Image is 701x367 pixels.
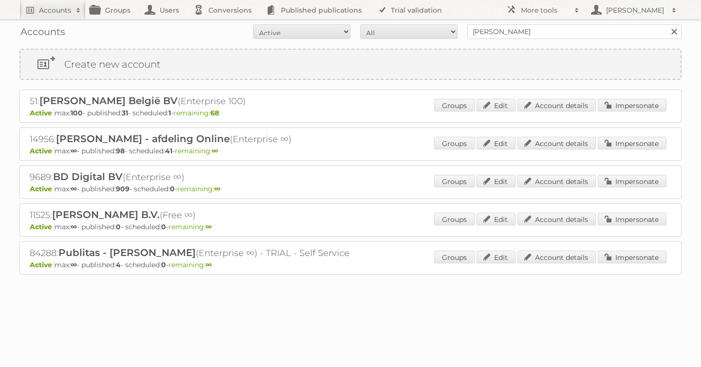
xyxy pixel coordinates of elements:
[168,260,212,269] span: remaining:
[116,222,121,231] strong: 0
[214,184,221,193] strong: ∞
[477,137,516,149] a: Edit
[71,109,83,117] strong: 100
[604,5,667,15] h2: [PERSON_NAME]
[212,147,218,155] strong: ∞
[30,95,370,108] h2: 51: (Enterprise 100)
[210,109,219,117] strong: 68
[434,251,475,263] a: Groups
[116,184,129,193] strong: 909
[598,175,666,187] a: Impersonate
[598,251,666,263] a: Impersonate
[30,260,671,269] p: max: - published: - scheduled: -
[173,109,219,117] span: remaining:
[598,99,666,111] a: Impersonate
[168,109,171,117] strong: 1
[517,213,596,225] a: Account details
[71,184,77,193] strong: ∞
[71,222,77,231] strong: ∞
[434,213,475,225] a: Groups
[30,247,370,259] h2: 84288: (Enterprise ∞) - TRIAL - Self Service
[53,171,123,183] span: BD Digital BV
[177,184,221,193] span: remaining:
[521,5,570,15] h2: More tools
[434,99,475,111] a: Groups
[170,184,175,193] strong: 0
[434,137,475,149] a: Groups
[517,251,596,263] a: Account details
[598,213,666,225] a: Impersonate
[71,260,77,269] strong: ∞
[52,209,160,220] span: [PERSON_NAME] B.V.
[30,184,671,193] p: max: - published: - scheduled: -
[598,137,666,149] a: Impersonate
[434,175,475,187] a: Groups
[161,260,166,269] strong: 0
[39,95,178,107] span: [PERSON_NAME] België BV
[116,260,121,269] strong: 4
[116,147,125,155] strong: 98
[30,133,370,146] h2: 14956: (Enterprise ∞)
[30,171,370,183] h2: 9689: (Enterprise ∞)
[30,147,55,155] span: Active
[477,99,516,111] a: Edit
[477,213,516,225] a: Edit
[30,222,55,231] span: Active
[56,133,230,145] span: [PERSON_NAME] - afdeling Online
[477,251,516,263] a: Edit
[517,99,596,111] a: Account details
[30,109,671,117] p: max: - published: - scheduled: -
[205,222,212,231] strong: ∞
[30,222,671,231] p: max: - published: - scheduled: -
[517,137,596,149] a: Account details
[477,175,516,187] a: Edit
[30,260,55,269] span: Active
[165,147,172,155] strong: 41
[71,147,77,155] strong: ∞
[30,109,55,117] span: Active
[58,247,196,258] span: Publitas - [PERSON_NAME]
[175,147,218,155] span: remaining:
[20,50,681,79] a: Create new account
[168,222,212,231] span: remaining:
[30,184,55,193] span: Active
[205,260,212,269] strong: ∞
[30,209,370,221] h2: 11525: (Free ∞)
[39,5,71,15] h2: Accounts
[122,109,128,117] strong: 31
[517,175,596,187] a: Account details
[161,222,166,231] strong: 0
[30,147,671,155] p: max: - published: - scheduled: -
